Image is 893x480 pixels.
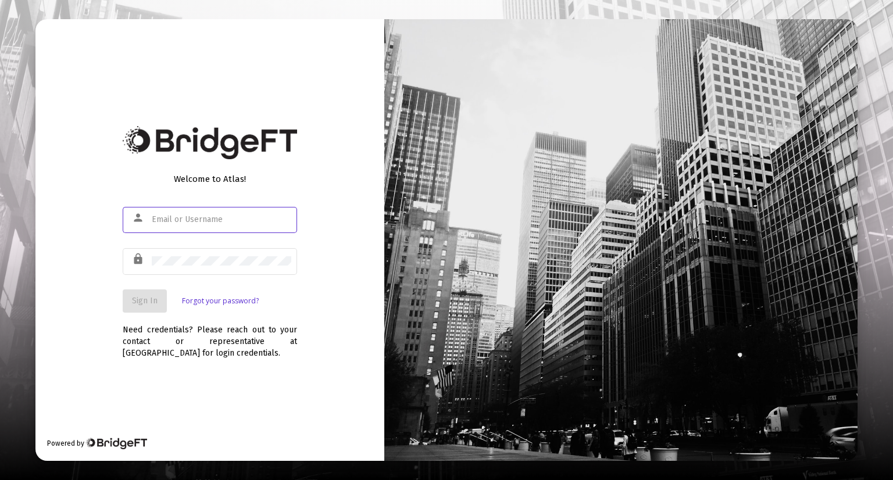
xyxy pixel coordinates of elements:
a: Forgot your password? [182,295,259,307]
input: Email or Username [152,215,291,224]
mat-icon: person [132,211,146,225]
button: Sign In [123,289,167,313]
img: Bridge Financial Technology Logo [85,438,147,449]
div: Need credentials? Please reach out to your contact or representative at [GEOGRAPHIC_DATA] for log... [123,313,297,359]
div: Powered by [47,438,147,449]
img: Bridge Financial Technology Logo [123,126,297,159]
span: Sign In [132,296,158,306]
mat-icon: lock [132,252,146,266]
div: Welcome to Atlas! [123,173,297,185]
